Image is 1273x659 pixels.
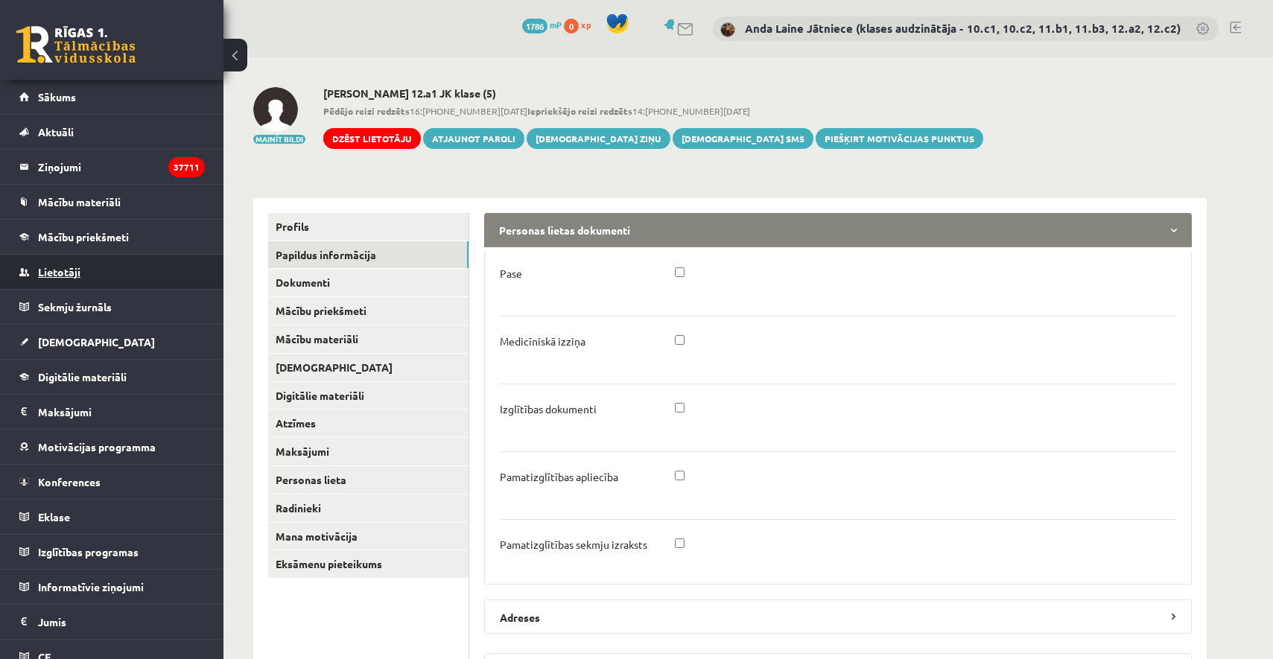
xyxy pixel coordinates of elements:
a: Eksāmenu pieteikums [268,550,469,578]
span: Lietotāji [38,265,80,278]
legend: Ziņojumi [38,150,205,184]
span: Mācību priekšmeti [38,230,129,243]
b: Iepriekšējo reizi redzēts [527,105,632,117]
h2: [PERSON_NAME] 12.a1 JK klase (5) [323,87,983,100]
a: Maksājumi [19,395,205,429]
a: Jumis [19,605,205,639]
a: Dokumenti [268,269,469,296]
a: Motivācijas programma [19,430,205,464]
a: 1786 mP [522,19,562,31]
a: Rīgas 1. Tālmācības vidusskola [16,26,136,63]
span: Sākums [38,90,76,104]
span: xp [581,19,591,31]
img: Ilze Everte [253,87,298,132]
a: Piešķirt motivācijas punktus [816,128,983,149]
span: Sekmju žurnāls [38,300,112,313]
a: Mācību priekšmeti [19,220,205,254]
span: 0 [564,19,579,34]
p: Medicīniskā izziņa [500,334,585,348]
a: Anda Laine Jātniece (klases audzinātāja - 10.c1, 10.c2, 11.b1, 11.b3, 12.a2, 12.c2) [745,21,1181,36]
i: 37711 [168,157,205,177]
a: Maksājumi [268,438,469,465]
a: Atzīmes [268,410,469,437]
legend: Personas lietas dokumenti [484,213,1192,247]
a: Izglītības programas [19,535,205,569]
a: Mācību priekšmeti [268,297,469,325]
span: 1786 [522,19,547,34]
a: Lietotāji [19,255,205,289]
a: Konferences [19,465,205,499]
a: [DEMOGRAPHIC_DATA] [19,325,205,359]
p: Pamatizglītības apliecība [500,470,618,483]
a: Sākums [19,80,205,114]
a: [DEMOGRAPHIC_DATA] ziņu [527,128,670,149]
span: Eklase [38,510,70,523]
a: Mācību materiāli [19,185,205,219]
legend: Adreses [484,599,1192,634]
span: Motivācijas programma [38,440,156,453]
a: 0 xp [564,19,598,31]
a: Mana motivācija [268,523,469,550]
a: Sekmju žurnāls [19,290,205,324]
span: Aktuāli [38,125,74,139]
p: Pase [500,267,522,280]
span: Konferences [38,475,101,488]
a: Personas lieta [268,466,469,494]
a: Radinieki [268,494,469,522]
a: Atjaunot paroli [423,128,524,149]
span: Izglītības programas [38,545,139,558]
a: Informatīvie ziņojumi [19,570,205,604]
span: 16:[PHONE_NUMBER][DATE] 14:[PHONE_NUMBER][DATE] [323,104,983,118]
span: [DEMOGRAPHIC_DATA] [38,335,155,348]
span: mP [550,19,562,31]
a: Digitālie materiāli [19,360,205,394]
button: Mainīt bildi [253,135,305,144]
img: Anda Laine Jātniece (klases audzinātāja - 10.c1, 10.c2, 11.b1, 11.b3, 12.a2, 12.c2) [720,22,735,37]
a: Aktuāli [19,115,205,149]
a: Digitālie materiāli [268,382,469,410]
p: Izglītības dokumenti [500,402,597,416]
p: Pamatizglītības sekmju izraksts [500,538,647,551]
a: Eklase [19,500,205,534]
a: [DEMOGRAPHIC_DATA] [268,354,469,381]
a: Mācību materiāli [268,325,469,353]
a: Papildus informācija [268,241,469,269]
b: Pēdējo reizi redzēts [323,105,410,117]
a: Ziņojumi37711 [19,150,205,184]
a: [DEMOGRAPHIC_DATA] SMS [673,128,813,149]
span: Digitālie materiāli [38,370,127,383]
span: Mācību materiāli [38,195,121,208]
a: Profils [268,213,469,241]
span: Informatīvie ziņojumi [38,580,144,593]
legend: Maksājumi [38,395,205,429]
a: Dzēst lietotāju [323,128,421,149]
span: Jumis [38,615,66,628]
